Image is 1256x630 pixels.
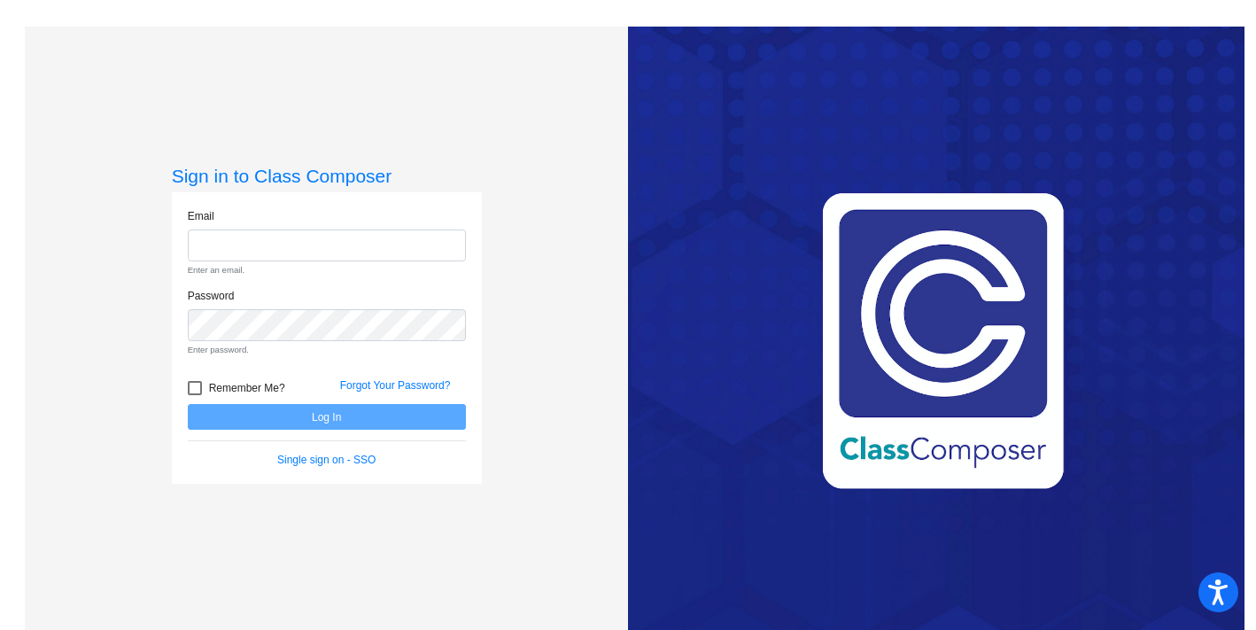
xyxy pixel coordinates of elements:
a: Forgot Your Password? [340,379,451,392]
a: Single sign on - SSO [277,454,376,466]
label: Email [188,208,214,224]
button: Log In [188,404,466,430]
small: Enter password. [188,344,466,356]
label: Password [188,288,235,304]
small: Enter an email. [188,264,466,276]
h3: Sign in to Class Composer [172,165,482,187]
span: Remember Me? [209,377,285,399]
